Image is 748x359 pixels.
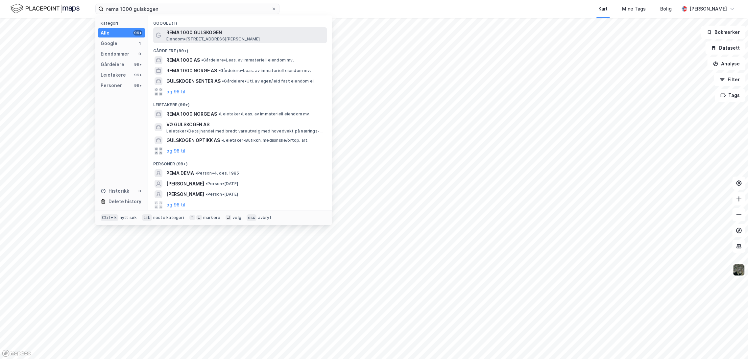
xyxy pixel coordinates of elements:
[101,82,122,89] div: Personer
[101,39,117,47] div: Google
[101,60,124,68] div: Gårdeiere
[218,68,311,73] span: Gårdeiere • Leas. av immateriell eiendom mv.
[166,36,260,42] span: Eiendom • [STREET_ADDRESS][PERSON_NAME]
[120,215,137,220] div: nytt søk
[715,327,748,359] div: Kontrollprogram for chat
[166,169,194,177] span: PEMA DEMA
[195,171,239,176] span: Person • 4. des. 1985
[166,201,185,209] button: og 96 til
[166,29,324,36] span: REMA 1000 GULSKOGEN
[689,5,727,13] div: [PERSON_NAME]
[101,50,129,58] div: Eiendommer
[221,138,308,143] span: Leietaker • Butikkh. medisinske/ortop. art.
[203,215,220,220] div: markere
[166,147,185,155] button: og 96 til
[218,68,220,73] span: •
[137,41,142,46] div: 1
[218,111,310,117] span: Leietaker • Leas. av immateriell eiendom mv.
[153,215,184,220] div: neste kategori
[148,15,332,27] div: Google (1)
[133,83,142,88] div: 99+
[166,180,204,188] span: [PERSON_NAME]
[201,58,294,63] span: Gårdeiere • Leas. av immateriell eiendom mv.
[137,188,142,194] div: 0
[148,97,332,109] div: Leietakere (99+)
[2,349,31,357] a: Mapbox homepage
[104,4,271,14] input: Søk på adresse, matrikkel, gårdeiere, leietakere eller personer
[201,58,203,62] span: •
[166,56,200,64] span: REMA 1000 AS
[222,79,315,84] span: Gårdeiere • Utl. av egen/leid fast eiendom el.
[205,181,207,186] span: •
[101,29,109,37] div: Alle
[142,214,152,221] div: tab
[109,198,141,205] div: Delete history
[715,89,745,102] button: Tags
[622,5,646,13] div: Mine Tags
[222,79,224,84] span: •
[218,111,220,116] span: •
[166,77,221,85] span: GULSKOGEN SENTER AS
[660,5,672,13] div: Bolig
[148,156,332,168] div: Personer (99+)
[166,190,204,198] span: [PERSON_NAME]
[205,192,207,197] span: •
[247,214,257,221] div: esc
[232,215,241,220] div: velg
[166,110,217,118] span: REMA 1000 NORGE AS
[101,187,129,195] div: Historikk
[133,62,142,67] div: 99+
[101,71,126,79] div: Leietakere
[258,215,271,220] div: avbryt
[166,88,185,96] button: og 96 til
[166,136,220,144] span: GULSKOGEN OPTIKK AS
[148,43,332,55] div: Gårdeiere (99+)
[133,72,142,78] div: 99+
[101,214,118,221] div: Ctrl + k
[195,171,197,176] span: •
[133,30,142,36] div: 99+
[221,138,223,143] span: •
[101,21,145,26] div: Kategori
[166,129,326,134] span: Leietaker • Detaljhandel med bredt vareutvalg med hovedvekt på nærings- og nytelsesmidler
[715,327,748,359] iframe: Chat Widget
[733,264,745,276] img: 9k=
[11,3,80,14] img: logo.f888ab2527a4732fd821a326f86c7f29.svg
[705,41,745,55] button: Datasett
[205,192,238,197] span: Person • [DATE]
[714,73,745,86] button: Filter
[707,57,745,70] button: Analyse
[137,51,142,57] div: 0
[166,121,324,129] span: VØ GULSKOGEN AS
[205,181,238,186] span: Person • [DATE]
[166,67,217,75] span: REMA 1000 NORGE AS
[701,26,745,39] button: Bokmerker
[598,5,608,13] div: Kart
